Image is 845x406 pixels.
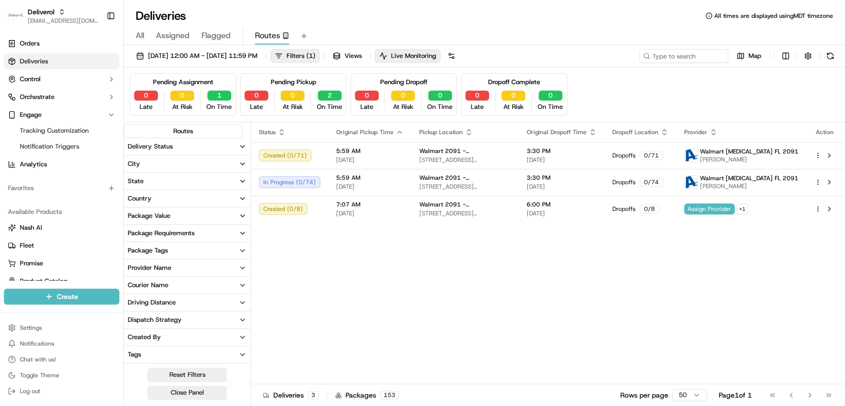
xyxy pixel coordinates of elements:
[620,390,668,400] p: Rows per page
[336,183,403,191] span: [DATE]
[4,4,102,28] button: DeliverolDeliverol[EMAIL_ADDRESS][DOMAIN_NAME]
[685,176,697,189] img: ActionCourier.png
[124,225,250,242] button: Package Requirements
[336,128,394,136] span: Original Pickup Time
[283,102,303,111] span: At Risk
[20,39,40,48] span: Orders
[419,183,511,191] span: [STREET_ADDRESS][MEDICAL_DATA]
[527,201,596,208] span: 6:00 PM
[20,355,56,363] span: Chat with us!
[527,183,596,191] span: [DATE]
[31,180,80,188] span: [PERSON_NAME]
[173,127,193,136] div: Routes
[10,10,30,30] img: Nash
[20,154,28,162] img: 1736555255976-a54dd68f-1ca7-489b-9aae-adbdc363a1c4
[82,180,86,188] span: •
[153,78,213,87] div: Pending Assignment
[527,209,596,217] span: [DATE]
[700,155,798,163] span: [PERSON_NAME]
[336,209,403,217] span: [DATE]
[20,142,79,151] span: Notification Triggers
[503,102,524,111] span: At Risk
[391,51,436,60] span: Live Monitoring
[124,329,250,346] button: Created By
[140,102,152,111] span: Late
[419,156,511,164] span: [STREET_ADDRESS][MEDICAL_DATA]
[317,102,342,111] span: On Time
[419,147,511,155] span: Walmart 2091 - [MEDICAL_DATA], [GEOGRAPHIC_DATA]
[84,222,92,230] div: 💻
[136,30,144,42] span: All
[240,73,347,116] div: Pending Pickup0Late0At Risk2On Time
[336,147,403,155] span: 5:59 AM
[156,30,190,42] span: Assigned
[10,40,180,55] p: Welcome 👋
[6,217,80,235] a: 📗Knowledge Base
[428,91,452,101] button: 0
[45,95,162,104] div: Start new chat
[20,277,67,286] span: Product Catalog
[10,222,18,230] div: 📗
[57,292,78,302] span: Create
[245,91,268,101] button: 0
[8,9,24,23] img: Deliverol
[501,91,525,101] button: 0
[88,153,108,161] span: [DATE]
[714,12,833,20] span: All times are displayed using MDT timezone
[737,203,748,214] button: +1
[4,255,119,271] button: Promise
[8,241,115,250] a: Fleet
[132,49,262,63] button: [DATE] 12:00 AM - [DATE] 11:59 PM
[336,156,403,164] span: [DATE]
[28,7,54,17] button: Deliverol
[419,174,511,182] span: Walmart 2091 - [MEDICAL_DATA], [GEOGRAPHIC_DATA]
[393,102,413,111] span: At Risk
[823,49,837,63] button: Refresh
[128,211,170,220] div: Package Value
[20,259,43,268] span: Promise
[28,17,99,25] button: [EMAIL_ADDRESS][DOMAIN_NAME]
[612,178,636,186] span: Dropoffs
[4,89,119,105] button: Orchestrate
[148,386,227,400] button: Close Panel
[336,174,403,182] span: 5:59 AM
[153,127,180,139] button: See all
[684,203,735,214] span: Assign Provider
[4,107,119,123] button: Engage
[335,390,399,400] div: Packages
[527,156,596,164] span: [DATE]
[20,160,47,169] span: Analytics
[527,147,596,155] span: 3:30 PM
[20,340,54,348] span: Notifications
[308,391,319,400] div: 3
[271,78,316,87] div: Pending Pickup
[148,368,227,382] button: Reset Filters
[172,102,193,111] span: At Risk
[255,30,280,42] span: Routes
[128,177,144,186] div: State
[318,91,342,101] button: 2
[8,223,115,232] a: Nash AI
[128,159,140,168] div: City
[20,387,40,395] span: Log out
[700,182,798,190] span: [PERSON_NAME]
[20,126,89,135] span: Tracking Customization
[488,78,540,87] div: Dropoff Complete
[380,78,427,87] div: Pending Dropoff
[4,238,119,254] button: Fleet
[201,30,231,42] span: Flagged
[128,333,161,342] div: Created By
[20,93,54,101] span: Orchestrate
[20,110,42,119] span: Engage
[4,71,119,87] button: Control
[168,98,180,109] button: Start new chat
[419,128,463,136] span: Pickup Location
[427,102,452,111] span: On Time
[527,128,587,136] span: Original Dropoff Time
[128,350,141,359] div: Tags
[640,204,659,213] div: 0 / 8
[419,209,511,217] span: [STREET_ADDRESS][MEDICAL_DATA]
[685,149,697,162] img: ActionCourier.png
